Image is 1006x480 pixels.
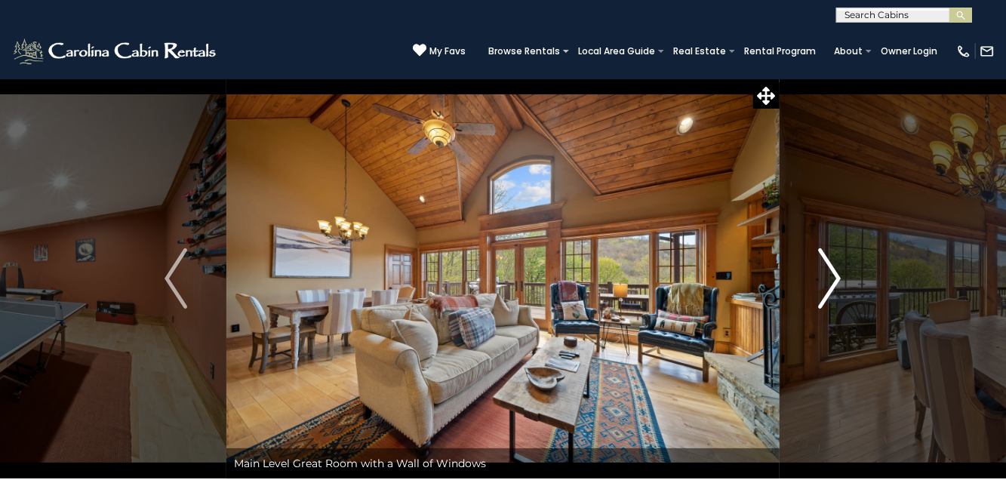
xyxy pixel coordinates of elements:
img: White-1-2.png [11,36,220,66]
a: About [826,41,870,62]
img: phone-regular-white.png [956,44,971,59]
a: Real Estate [666,41,734,62]
button: Previous [126,78,226,478]
img: arrow [819,248,841,309]
a: Rental Program [737,41,823,62]
img: mail-regular-white.png [980,44,995,59]
a: Owner Login [873,41,945,62]
a: Browse Rentals [481,41,568,62]
button: Next [780,78,880,478]
img: arrow [165,248,187,309]
span: My Favs [429,45,466,58]
div: Main Level Great Room with a Wall of Windows [226,448,780,478]
a: My Favs [413,43,466,59]
a: Local Area Guide [571,41,663,62]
